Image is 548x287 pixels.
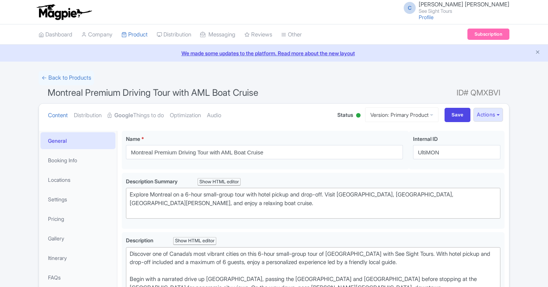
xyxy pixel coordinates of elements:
span: Description [126,237,154,243]
a: FAQs [40,269,115,286]
a: Company [81,24,112,45]
a: C [PERSON_NAME] [PERSON_NAME] See Sight Tours [399,2,509,14]
div: Show HTML editor [198,178,241,186]
span: Status [337,111,353,119]
a: General [40,132,115,149]
div: Explore Montreal on a 6-hour small-group tour with hotel pickup and drop-off. Visit [GEOGRAPHIC_D... [130,190,497,216]
button: Close announcement [535,48,541,57]
a: Subscription [467,29,509,40]
button: Actions [473,108,503,122]
div: Active [355,110,362,122]
a: ← Back to Products [39,71,94,85]
a: Content [48,104,68,127]
strong: Google [114,111,133,120]
a: Reviews [244,24,272,45]
span: Montreal Premium Driving Tour with AML Boat Cruise [48,87,258,98]
span: [PERSON_NAME] [PERSON_NAME] [419,1,509,8]
a: Version: Primary Product [365,107,439,122]
a: Booking Info [40,152,115,169]
a: Messaging [200,24,235,45]
a: Product [121,24,148,45]
img: logo-ab69f6fb50320c5b225c76a69d11143b.png [35,4,93,20]
a: GoogleThings to do [108,104,164,127]
a: Distribution [74,104,102,127]
span: Description Summary [126,178,179,184]
a: We made some updates to the platform. Read more about the new layout [4,49,544,57]
a: Profile [419,14,434,20]
a: Itinerary [40,249,115,266]
a: Locations [40,171,115,188]
span: Internal ID [413,136,438,142]
a: Distribution [157,24,191,45]
a: Gallery [40,230,115,247]
a: Dashboard [39,24,72,45]
span: Name [126,136,140,142]
a: Audio [207,104,221,127]
a: Other [281,24,302,45]
small: See Sight Tours [419,9,509,14]
a: Pricing [40,210,115,227]
input: Save [445,108,471,122]
div: Show HTML editor [173,237,216,245]
a: Settings [40,191,115,208]
span: ID# QMXBVI [457,85,500,100]
a: Optimization [170,104,201,127]
span: C [404,2,416,14]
